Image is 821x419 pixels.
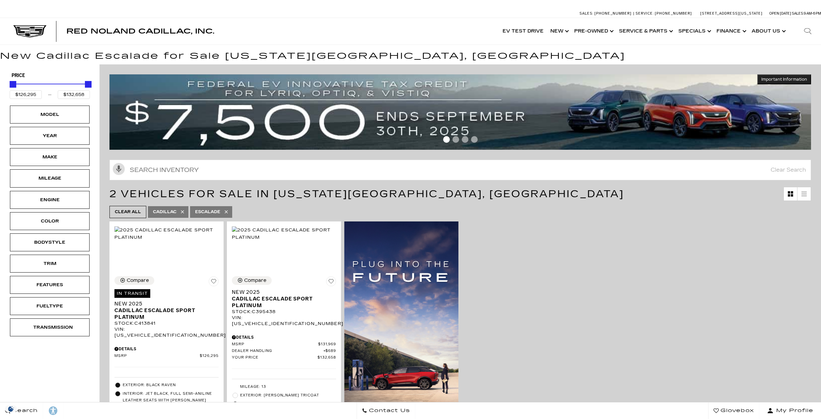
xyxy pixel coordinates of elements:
div: Transmission [33,324,66,331]
div: ModelModel [10,106,90,124]
a: Dealer Handling $689 [232,349,336,354]
span: Cadillac [153,208,176,216]
span: 2 Vehicles for Sale in [US_STATE][GEOGRAPHIC_DATA], [GEOGRAPHIC_DATA] [109,188,624,200]
span: New 2025 [232,289,331,295]
div: Engine [33,196,66,204]
span: [PHONE_NUMBER] [594,11,632,16]
span: New 2025 [114,300,214,307]
input: Search Inventory [109,160,811,180]
li: Mileage: 13 [232,382,336,391]
div: Model [33,111,66,118]
a: MSRP $131,969 [232,342,336,347]
input: Maximum [58,90,90,99]
div: Trim [33,260,66,267]
div: MakeMake [10,148,90,166]
a: Glovebox [708,402,759,419]
button: Compare Vehicle [232,276,272,285]
button: Compare Vehicle [114,276,154,285]
span: Contact Us [367,406,410,415]
span: My Profile [774,406,813,415]
a: Pre-Owned [571,18,616,44]
a: Sales: [PHONE_NUMBER] [580,12,633,15]
div: Make [33,153,66,161]
span: Your Price [232,355,317,360]
span: Red Noland Cadillac, Inc. [66,27,214,35]
div: Mileage [33,175,66,182]
div: Minimum Price [10,81,16,88]
h5: Price [12,73,88,79]
a: MSRP $126,295 [114,354,219,359]
span: Important Information [761,77,807,82]
span: Interior: Jet Black, Full semi-aniline leather seats with [PERSON_NAME] quilting [123,390,219,410]
span: $131,969 [318,342,336,347]
a: EV Test Drive [499,18,547,44]
span: Go to slide 3 [462,136,468,143]
span: Clear All [115,208,141,216]
section: Click to Open Cookie Consent Modal [3,405,19,412]
span: Escalade [195,208,220,216]
img: Opt-Out Icon [3,405,19,412]
div: Compare [127,278,149,284]
div: VIN: [US_VEHICLE_IDENTIFICATION_NUMBER] [232,315,336,327]
div: TransmissionTransmission [10,318,90,336]
button: Save Vehicle [209,276,219,289]
img: Cadillac Dark Logo with Cadillac White Text [13,25,46,38]
div: TrimTrim [10,255,90,273]
img: 2025 Cadillac Escalade Sport Platinum [232,226,336,241]
div: Stock : C395438 [232,309,336,315]
a: [STREET_ADDRESS][US_STATE] [700,11,763,16]
div: Maximum Price [85,81,92,88]
button: Open user profile menu [759,402,821,419]
span: Go to slide 4 [471,136,478,143]
span: Go to slide 2 [452,136,459,143]
span: Cadillac Escalade Sport Platinum [232,295,331,309]
input: Minimum [10,90,42,99]
a: Contact Us [357,402,415,419]
div: Fueltype [33,302,66,310]
div: Pricing Details - New 2025 Cadillac Escalade Sport Platinum [114,346,219,352]
div: Color [33,217,66,225]
div: MileageMileage [10,169,90,187]
div: Price [10,79,90,99]
span: Sales: [580,11,593,16]
button: Important Information [757,74,811,84]
div: ColorColor [10,212,90,230]
span: MSRP [232,342,318,347]
a: Specials [675,18,713,44]
a: Service: [PHONE_NUMBER] [633,12,694,15]
span: In Transit [114,289,150,298]
img: vrp-tax-ending-august-version [109,74,811,150]
a: About Us [748,18,788,44]
span: 9 AM-6 PM [804,11,821,16]
span: $126,295 [200,354,219,359]
a: New [547,18,571,44]
span: Open [DATE] [769,11,791,16]
span: [PHONE_NUMBER] [655,11,692,16]
div: FueltypeFueltype [10,297,90,315]
img: 2025 Cadillac Escalade Sport Platinum [114,226,219,241]
span: Exterior: [PERSON_NAME] Tricoat [240,392,336,399]
button: Save Vehicle [326,276,336,289]
a: Finance [713,18,748,44]
div: Stock : C413841 [114,320,219,326]
div: Year [33,132,66,139]
div: Compare [244,278,266,284]
span: Go to slide 1 [443,136,450,143]
div: Bodystyle [33,239,66,246]
span: MSRP [114,354,200,359]
span: Dealer Handling [232,349,323,354]
span: Service: [636,11,654,16]
span: $689 [323,349,336,354]
div: FeaturesFeatures [10,276,90,294]
a: Red Noland Cadillac, Inc. [66,28,214,35]
a: Service & Parts [616,18,675,44]
div: BodystyleBodystyle [10,233,90,251]
div: Pricing Details - New 2025 Cadillac Escalade Sport Platinum [232,334,336,340]
div: Features [33,281,66,289]
span: Sales: [792,11,804,16]
a: New 2025Cadillac Escalade Sport Platinum [232,289,336,309]
span: Glovebox [719,406,754,415]
a: In TransitNew 2025Cadillac Escalade Sport Platinum [114,289,219,320]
